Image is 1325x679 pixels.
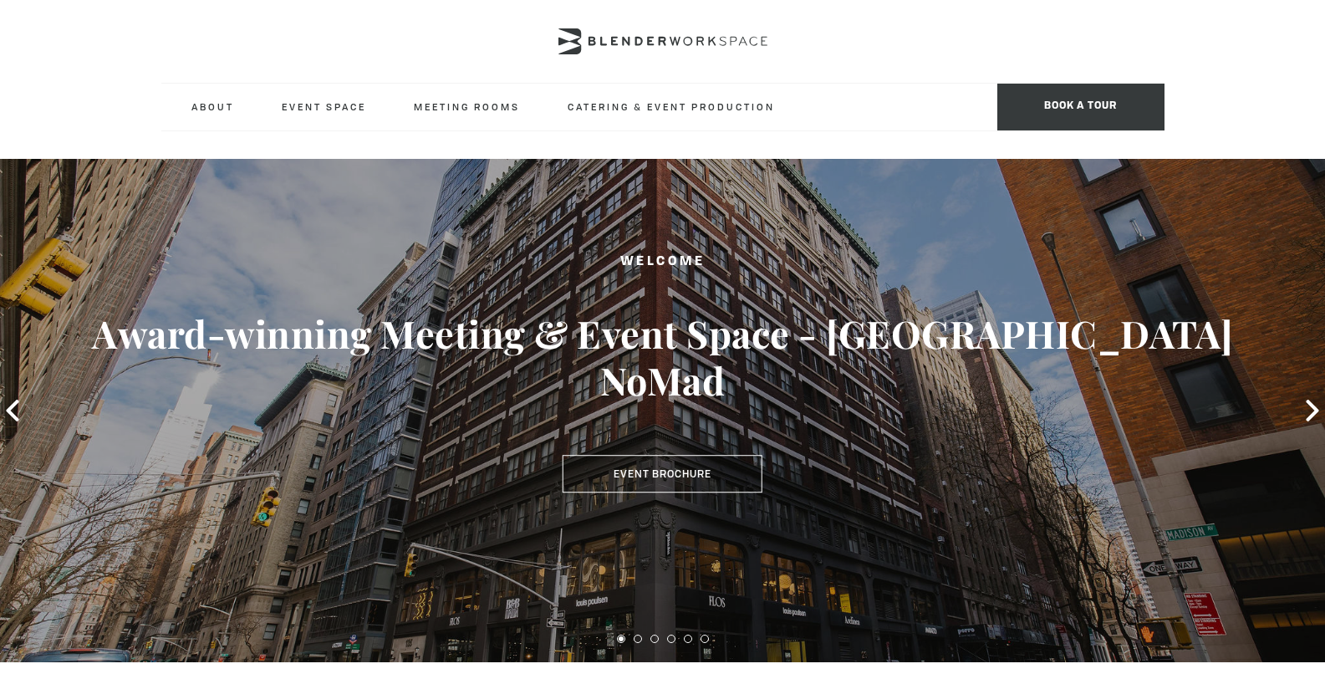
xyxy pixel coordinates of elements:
[997,84,1164,130] span: Book a tour
[554,84,788,130] a: Catering & Event Production
[400,84,533,130] a: Meeting Rooms
[563,455,762,493] a: Event Brochure
[268,84,380,130] a: Event Space
[178,84,247,130] a: About
[66,252,1259,273] h2: Welcome
[66,310,1259,404] h3: Award-winning Meeting & Event Space - [GEOGRAPHIC_DATA] NoMad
